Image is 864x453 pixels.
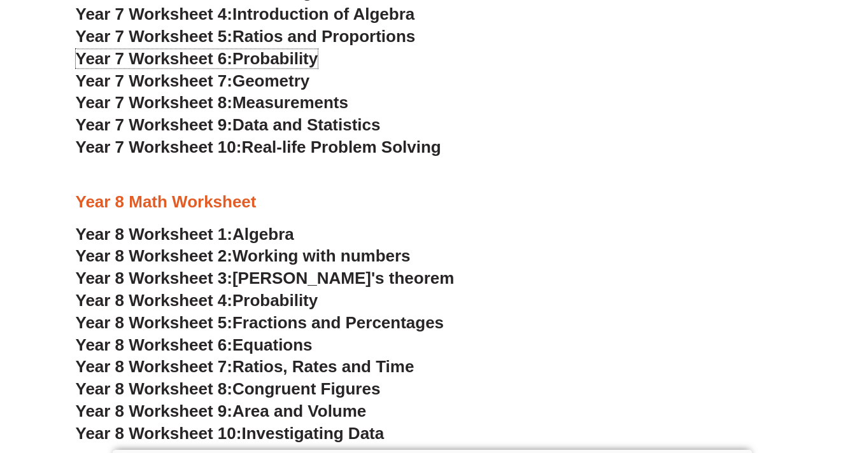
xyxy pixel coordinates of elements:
span: Probability [232,49,318,68]
span: Ratios, Rates and Time [232,357,414,376]
span: Year 8 Worksheet 4: [76,291,233,310]
iframe: Chat Widget [653,310,864,453]
span: Fractions and Percentages [232,313,444,332]
span: Area and Volume [232,401,366,421]
span: Year 7 Worksheet 4: [76,4,233,24]
span: Year 8 Worksheet 10: [76,424,242,443]
span: Probability [232,291,318,310]
span: Equations [232,335,313,354]
a: Year 7 Worksheet 5:Ratios and Proportions [76,27,416,46]
span: Year 8 Worksheet 5: [76,313,233,332]
span: Year 7 Worksheet 10: [76,137,242,157]
a: Year 8 Worksheet 2:Working with numbers [76,246,411,265]
span: Year 8 Worksheet 6: [76,335,233,354]
a: Year 8 Worksheet 5:Fractions and Percentages [76,313,444,332]
span: Year 8 Worksheet 9: [76,401,233,421]
a: Year 8 Worksheet 1:Algebra [76,225,294,244]
span: Year 8 Worksheet 3: [76,268,233,288]
span: Year 7 Worksheet 8: [76,93,233,112]
a: Year 8 Worksheet 6:Equations [76,335,313,354]
span: Geometry [232,71,309,90]
a: Year 7 Worksheet 6:Probability [76,49,318,68]
a: Year 8 Worksheet 3:[PERSON_NAME]'s theorem [76,268,455,288]
span: Working with numbers [232,246,411,265]
span: Year 7 Worksheet 7: [76,71,233,90]
span: Real-life Problem Solving [241,137,441,157]
a: Year 7 Worksheet 10:Real-life Problem Solving [76,137,441,157]
span: Year 7 Worksheet 9: [76,115,233,134]
span: Year 7 Worksheet 5: [76,27,233,46]
span: Introduction of Algebra [232,4,414,24]
a: Year 7 Worksheet 9:Data and Statistics [76,115,381,134]
span: Algebra [232,225,294,244]
a: Year 8 Worksheet 7:Ratios, Rates and Time [76,357,414,376]
span: Year 8 Worksheet 8: [76,379,233,398]
span: Year 7 Worksheet 6: [76,49,233,68]
a: Year 8 Worksheet 9:Area and Volume [76,401,367,421]
a: Year 8 Worksheet 4:Probability [76,291,318,310]
span: Data and Statistics [232,115,381,134]
a: Year 8 Worksheet 8:Congruent Figures [76,379,381,398]
span: Investigating Data [241,424,384,443]
span: Year 8 Worksheet 1: [76,225,233,244]
span: Congruent Figures [232,379,380,398]
span: Measurements [232,93,348,112]
a: Year 7 Worksheet 4:Introduction of Algebra [76,4,415,24]
span: Year 8 Worksheet 2: [76,246,233,265]
span: [PERSON_NAME]'s theorem [232,268,454,288]
span: Ratios and Proportions [232,27,415,46]
a: Year 7 Worksheet 8:Measurements [76,93,348,112]
a: Year 7 Worksheet 7:Geometry [76,71,310,90]
h3: Year 8 Math Worksheet [76,192,789,213]
a: Year 8 Worksheet 10:Investigating Data [76,424,385,443]
span: Year 8 Worksheet 7: [76,357,233,376]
